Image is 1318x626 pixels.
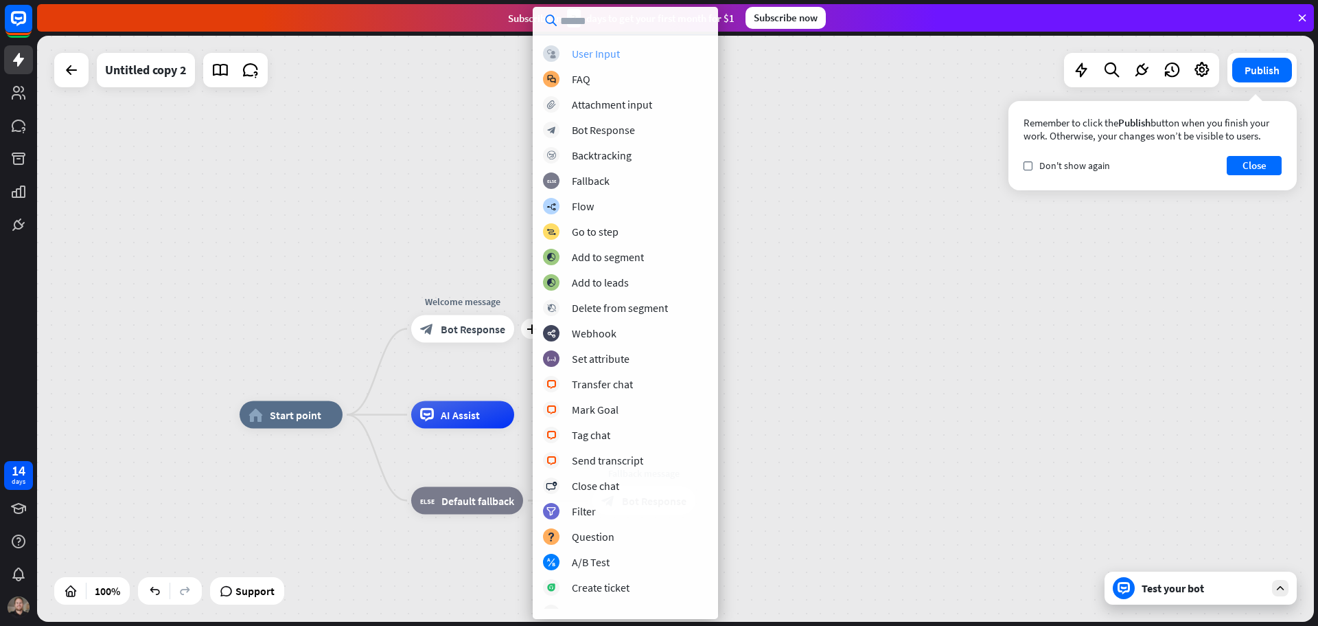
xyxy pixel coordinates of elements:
[572,454,643,467] div: Send transcript
[572,555,610,569] div: A/B Test
[1024,116,1282,142] div: Remember to click the button when you finish your work. Otherwise, your changes won’t be visible ...
[1142,581,1265,595] div: Test your bot
[546,380,557,389] i: block_livechat
[547,177,556,186] i: block_fallback
[572,225,618,238] div: Go to step
[508,9,735,27] div: Subscribe in days to get your first month for $1
[547,75,556,84] i: block_faq
[546,405,557,414] i: block_livechat
[248,408,263,422] i: home_2
[572,377,633,391] div: Transfer chat
[547,49,556,58] i: block_user_input
[420,494,435,508] i: block_fallback
[546,456,557,465] i: block_livechat
[546,507,556,516] i: filter
[547,533,555,541] i: block_question
[1227,156,1282,175] button: Close
[572,479,619,493] div: Close chat
[547,126,556,135] i: block_bot_response
[572,250,644,264] div: Add to segment
[572,326,616,340] div: Webhook
[4,461,33,490] a: 14 days
[547,355,556,364] i: block_set_attribute
[527,324,537,334] i: plus
[547,100,556,109] i: block_attachment
[546,482,557,491] i: block_close_chat
[546,253,556,262] i: block_add_to_segment
[572,352,629,366] div: Set attribute
[572,581,629,594] div: Create ticket
[12,477,25,487] div: days
[547,304,556,313] i: block_delete_from_segment
[441,494,514,508] span: Default fallback
[12,465,25,477] div: 14
[11,5,52,47] button: Open LiveChat chat widget
[547,558,556,567] i: block_ab_testing
[572,606,627,620] div: Add contact
[270,408,321,422] span: Start point
[572,504,596,518] div: Filter
[1232,58,1292,82] button: Publish
[572,428,610,442] div: Tag chat
[1039,159,1110,172] span: Don't show again
[546,202,556,211] i: builder_tree
[235,580,275,602] span: Support
[572,72,590,86] div: FAQ
[1118,116,1151,129] span: Publish
[572,403,618,416] div: Mark Goal
[546,431,557,440] i: block_livechat
[420,322,434,336] i: block_bot_response
[572,301,668,315] div: Delete from segment
[546,227,556,236] i: block_goto
[572,174,610,188] div: Fallback
[105,53,187,87] div: Untitled copy 2
[547,329,556,338] i: webhooks
[401,295,524,309] div: Welcome message
[547,151,556,160] i: block_backtracking
[572,530,614,544] div: Question
[572,47,620,60] div: User Input
[441,408,480,422] span: AI Assist
[745,7,826,29] div: Subscribe now
[572,123,635,137] div: Bot Response
[572,98,652,111] div: Attachment input
[441,322,505,336] span: Bot Response
[546,278,556,287] i: block_add_to_segment
[91,580,124,602] div: 100%
[572,276,629,289] div: Add to leads
[572,148,632,162] div: Backtracking
[572,199,594,213] div: Flow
